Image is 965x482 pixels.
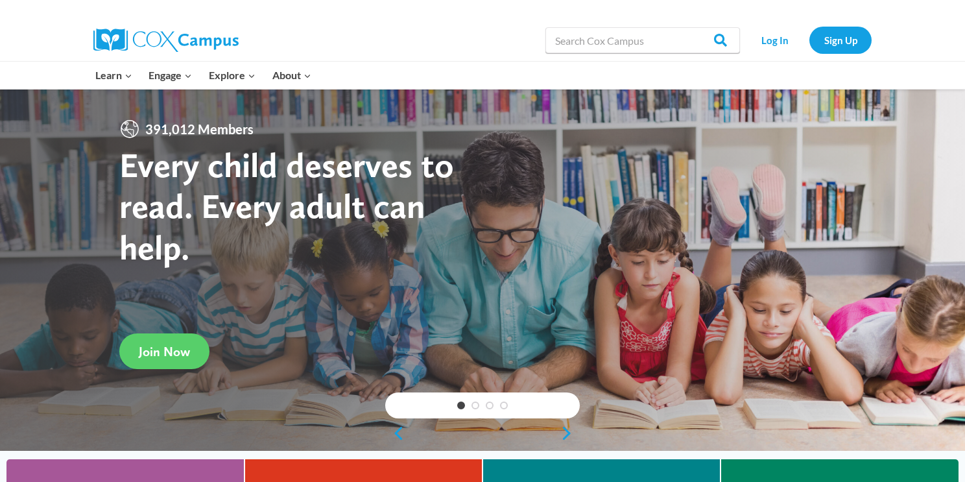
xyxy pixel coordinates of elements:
strong: Every child deserves to read. Every adult can help. [119,144,454,268]
img: Cox Campus [93,29,239,52]
input: Search Cox Campus [545,27,740,53]
a: 1 [457,402,465,409]
nav: Secondary Navigation [746,27,872,53]
a: Join Now [119,333,209,369]
span: 391,012 Members [140,119,259,139]
span: About [272,67,311,84]
span: Explore [209,67,256,84]
div: content slider buttons [385,420,580,446]
a: next [560,426,580,441]
a: 3 [486,402,494,409]
span: Join Now [139,344,190,359]
a: Sign Up [809,27,872,53]
a: 2 [471,402,479,409]
nav: Primary Navigation [87,62,319,89]
span: Learn [95,67,132,84]
span: Engage [149,67,192,84]
a: previous [385,426,405,441]
a: Log In [746,27,803,53]
a: 4 [500,402,508,409]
